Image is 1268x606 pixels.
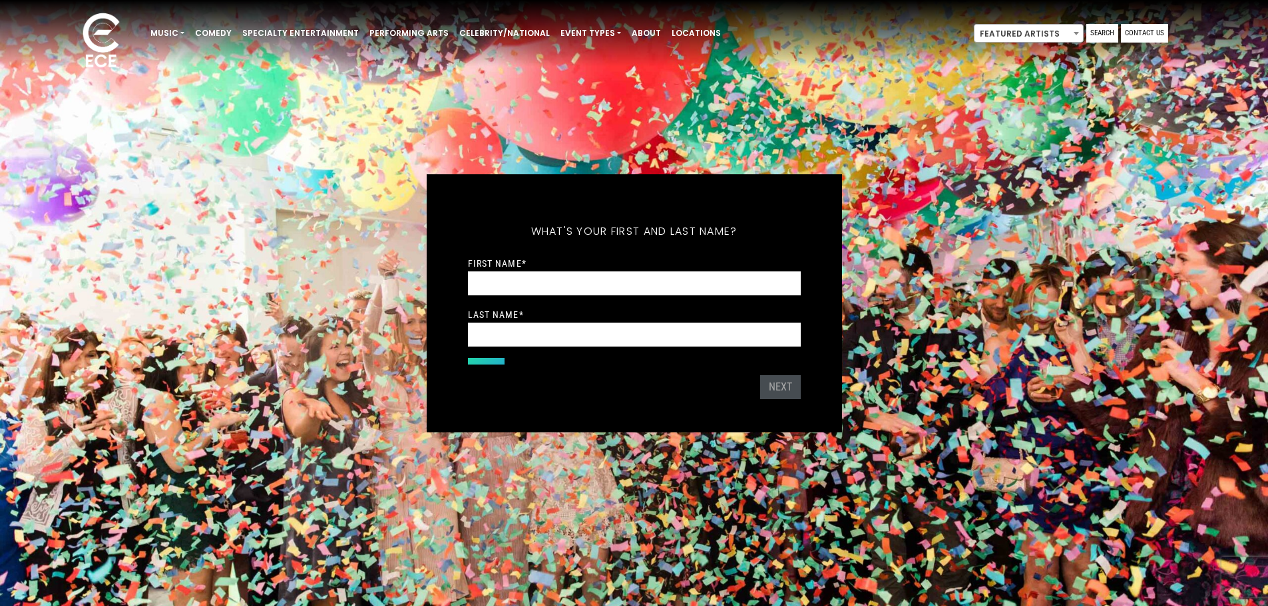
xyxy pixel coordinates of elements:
[454,22,555,45] a: Celebrity/National
[1121,24,1168,43] a: Contact Us
[468,309,524,321] label: Last Name
[666,22,726,45] a: Locations
[1086,24,1118,43] a: Search
[555,22,626,45] a: Event Types
[468,257,527,269] label: First Name
[190,22,237,45] a: Comedy
[974,25,1083,43] span: Featured Artists
[974,24,1084,43] span: Featured Artists
[68,9,134,74] img: ece_new_logo_whitev2-1.png
[237,22,364,45] a: Specialty Entertainment
[364,22,454,45] a: Performing Arts
[468,208,801,255] h5: What's your first and last name?
[626,22,666,45] a: About
[145,22,190,45] a: Music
